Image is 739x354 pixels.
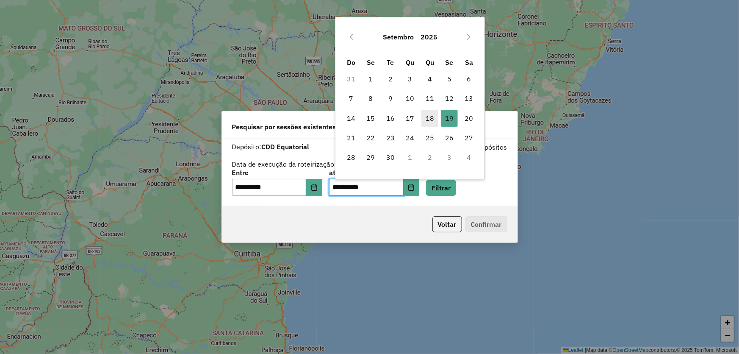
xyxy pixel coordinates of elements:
[417,27,441,47] button: Choose Year
[361,89,380,108] td: 8
[232,142,310,152] label: Depósito:
[440,89,459,108] td: 12
[440,108,459,128] td: 19
[446,58,454,67] span: Se
[401,70,418,87] span: 3
[421,70,438,87] span: 4
[404,179,420,196] button: Choose Date
[262,142,310,151] strong: CDD Equatorial
[459,148,479,167] td: 4
[461,129,478,146] span: 27
[432,216,462,232] button: Voltar
[426,58,434,67] span: Qu
[387,58,394,67] span: Te
[363,70,379,87] span: 1
[420,108,440,128] td: 18
[400,108,420,128] td: 17
[232,159,337,169] label: Data de execução da roteirização:
[420,128,440,148] td: 25
[400,148,420,167] td: 1
[382,149,399,166] span: 30
[306,179,322,196] button: Choose Date
[381,108,400,128] td: 16
[363,129,379,146] span: 22
[421,90,438,107] span: 11
[382,110,399,127] span: 16
[363,149,379,166] span: 29
[459,89,479,108] td: 13
[461,90,478,107] span: 13
[440,128,459,148] td: 26
[345,30,358,44] button: Previous Month
[343,149,360,166] span: 28
[406,58,414,67] span: Qu
[381,148,400,167] td: 30
[441,70,458,87] span: 5
[381,128,400,148] td: 23
[401,110,418,127] span: 17
[459,69,479,89] td: 6
[379,27,417,47] button: Choose Month
[232,167,322,178] label: Entre
[461,110,478,127] span: 20
[341,128,361,148] td: 21
[440,69,459,89] td: 5
[461,70,478,87] span: 6
[363,110,379,127] span: 15
[335,17,485,179] div: Choose Date
[361,148,380,167] td: 29
[400,128,420,148] td: 24
[441,129,458,146] span: 26
[343,90,360,107] span: 7
[361,128,380,148] td: 22
[382,90,399,107] span: 9
[382,70,399,87] span: 2
[361,69,380,89] td: 1
[341,148,361,167] td: 28
[465,58,473,67] span: Sa
[341,69,361,89] td: 31
[343,129,360,146] span: 21
[401,90,418,107] span: 10
[420,69,440,89] td: 4
[441,110,458,127] span: 19
[363,90,379,107] span: 8
[440,148,459,167] td: 3
[232,122,336,132] span: Pesquisar por sessões existentes
[421,129,438,146] span: 25
[421,110,438,127] span: 18
[382,129,399,146] span: 23
[329,167,419,178] label: até
[401,129,418,146] span: 24
[381,89,400,108] td: 9
[400,89,420,108] td: 10
[361,108,380,128] td: 15
[420,148,440,167] td: 2
[343,110,360,127] span: 14
[341,108,361,128] td: 14
[426,180,456,196] button: Filtrar
[367,58,375,67] span: Se
[459,108,479,128] td: 20
[441,90,458,107] span: 12
[462,30,476,44] button: Next Month
[420,89,440,108] td: 11
[459,128,479,148] td: 27
[400,69,420,89] td: 3
[341,89,361,108] td: 7
[381,69,400,89] td: 2
[347,58,355,67] span: Do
